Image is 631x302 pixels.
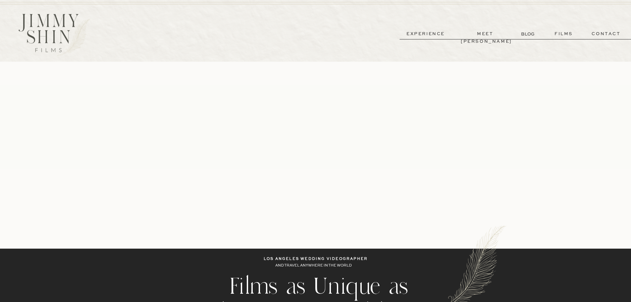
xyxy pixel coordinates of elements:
[461,30,510,38] a: meet [PERSON_NAME]
[401,30,450,38] a: experience
[582,30,630,38] a: contact
[548,30,580,38] a: films
[264,257,368,261] b: los angeles wedding videographer
[521,30,536,37] a: BLOG
[275,263,356,270] p: AND TRAVEL ANYWHERE IN THE WORLD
